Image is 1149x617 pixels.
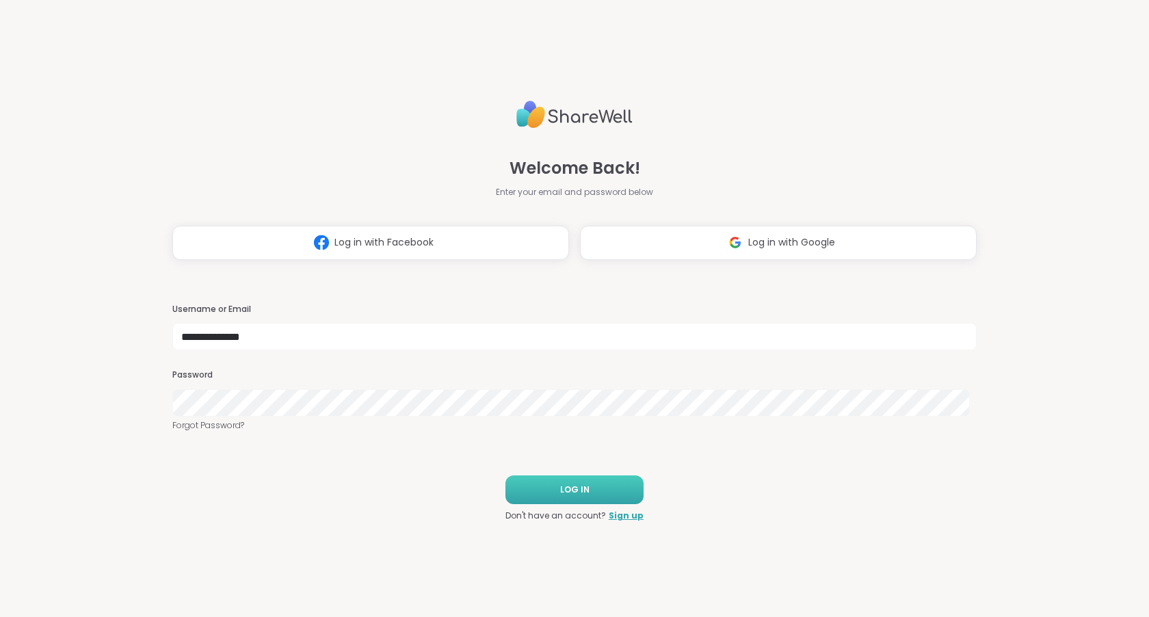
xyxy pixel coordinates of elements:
[722,230,748,255] img: ShareWell Logomark
[172,419,977,432] a: Forgot Password?
[516,95,633,134] img: ShareWell Logo
[560,484,590,496] span: LOG IN
[510,156,640,181] span: Welcome Back!
[748,235,835,250] span: Log in with Google
[308,230,334,255] img: ShareWell Logomark
[609,510,644,522] a: Sign up
[505,475,644,504] button: LOG IN
[496,186,653,198] span: Enter your email and password below
[334,235,434,250] span: Log in with Facebook
[172,226,569,260] button: Log in with Facebook
[580,226,977,260] button: Log in with Google
[172,369,977,381] h3: Password
[172,304,977,315] h3: Username or Email
[505,510,606,522] span: Don't have an account?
